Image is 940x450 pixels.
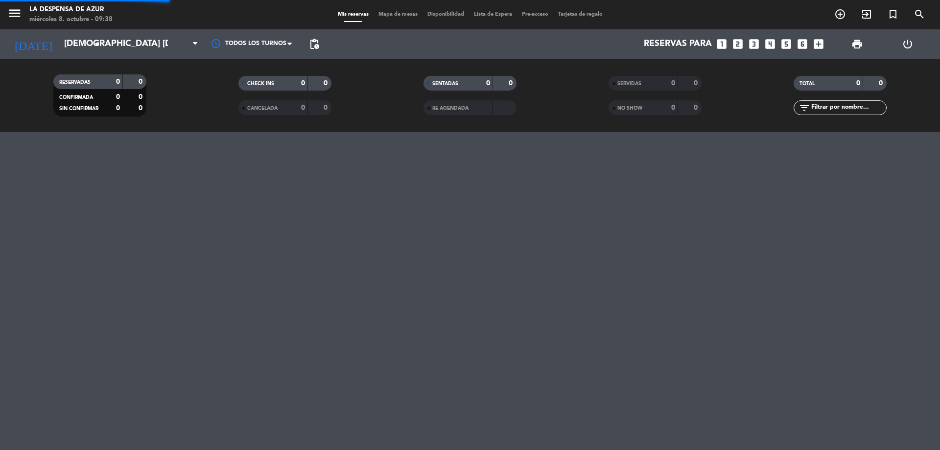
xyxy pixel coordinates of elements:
span: RE AGENDADA [432,106,469,111]
strong: 0 [301,104,305,111]
strong: 0 [509,80,515,87]
span: print [851,38,863,50]
strong: 0 [139,94,144,100]
i: looks_two [731,38,744,50]
i: looks_one [715,38,728,50]
i: filter_list [799,102,810,114]
strong: 0 [324,80,329,87]
i: looks_5 [780,38,793,50]
span: pending_actions [308,38,320,50]
i: arrow_drop_down [91,38,103,50]
button: menu [7,6,22,24]
span: TOTAL [799,81,815,86]
strong: 0 [324,104,329,111]
strong: 0 [879,80,885,87]
i: [DATE] [7,33,59,55]
span: RESERVADAS [59,80,91,85]
i: search [914,8,925,20]
span: SENTADAS [432,81,458,86]
span: Reservas para [644,39,712,49]
strong: 0 [139,105,144,112]
div: LOG OUT [882,29,933,59]
strong: 0 [139,78,144,85]
div: miércoles 8. octubre - 09:38 [29,15,113,24]
i: looks_6 [796,38,809,50]
i: turned_in_not [887,8,899,20]
i: menu [7,6,22,21]
strong: 0 [856,80,860,87]
span: Mapa de mesas [374,12,423,17]
div: La Despensa de Azur [29,5,113,15]
span: CANCELADA [247,106,278,111]
span: Disponibilidad [423,12,469,17]
i: add_box [812,38,825,50]
span: Mis reservas [333,12,374,17]
strong: 0 [694,80,700,87]
span: NO SHOW [617,106,642,111]
strong: 0 [694,104,700,111]
strong: 0 [671,104,675,111]
strong: 0 [116,78,120,85]
span: Tarjetas de regalo [553,12,608,17]
i: power_settings_new [902,38,914,50]
span: CHECK INS [247,81,274,86]
strong: 0 [301,80,305,87]
strong: 0 [671,80,675,87]
i: looks_4 [764,38,776,50]
i: exit_to_app [861,8,872,20]
i: add_circle_outline [834,8,846,20]
strong: 0 [116,94,120,100]
strong: 0 [486,80,490,87]
span: Pre-acceso [517,12,553,17]
span: SIN CONFIRMAR [59,106,98,111]
span: Lista de Espera [469,12,517,17]
i: looks_3 [748,38,760,50]
span: CONFIRMADA [59,95,93,100]
span: SERVIDAS [617,81,641,86]
strong: 0 [116,105,120,112]
input: Filtrar por nombre... [810,102,886,113]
